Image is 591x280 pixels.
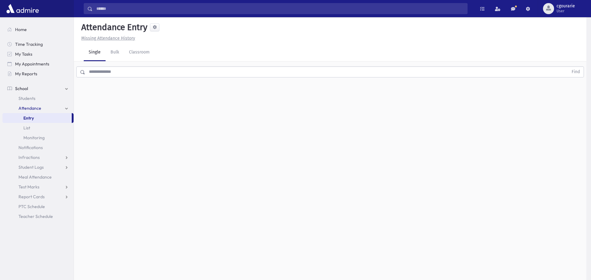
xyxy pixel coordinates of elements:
[2,123,74,133] a: List
[15,27,27,32] span: Home
[23,125,30,131] span: List
[2,202,74,211] a: PTC Schedule
[2,84,74,93] a: School
[2,133,74,143] a: Monitoring
[18,164,44,170] span: Student Logs
[2,49,74,59] a: My Tasks
[18,155,40,160] span: Infractions
[2,211,74,221] a: Teacher Schedule
[18,194,45,199] span: Report Cards
[557,4,575,9] span: cgourarie
[84,44,106,61] a: Single
[2,192,74,202] a: Report Cards
[18,145,43,150] span: Notifications
[2,143,74,152] a: Notifications
[79,36,135,41] a: Missing Attendance History
[15,61,49,67] span: My Appointments
[18,96,35,101] span: Students
[2,152,74,162] a: Infractions
[2,59,74,69] a: My Appointments
[18,214,53,219] span: Teacher Schedule
[2,39,74,49] a: Time Tracking
[2,103,74,113] a: Attendance
[15,71,37,77] span: My Reports
[18,204,45,209] span: PTC Schedule
[23,135,45,140] span: Monitoring
[15,51,32,57] span: My Tasks
[2,113,72,123] a: Entry
[106,44,124,61] a: Bulk
[2,93,74,103] a: Students
[23,115,34,121] span: Entry
[2,172,74,182] a: Meal Attendance
[93,3,467,14] input: Search
[2,25,74,34] a: Home
[568,67,584,77] button: Find
[2,182,74,192] a: Test Marks
[557,9,575,14] span: User
[2,69,74,79] a: My Reports
[18,184,39,190] span: Test Marks
[79,22,147,33] h5: Attendance Entry
[5,2,40,15] img: AdmirePro
[18,174,52,180] span: Meal Attendance
[2,162,74,172] a: Student Logs
[18,105,41,111] span: Attendance
[15,86,28,91] span: School
[124,44,155,61] a: Classroom
[81,36,135,41] u: Missing Attendance History
[15,41,43,47] span: Time Tracking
